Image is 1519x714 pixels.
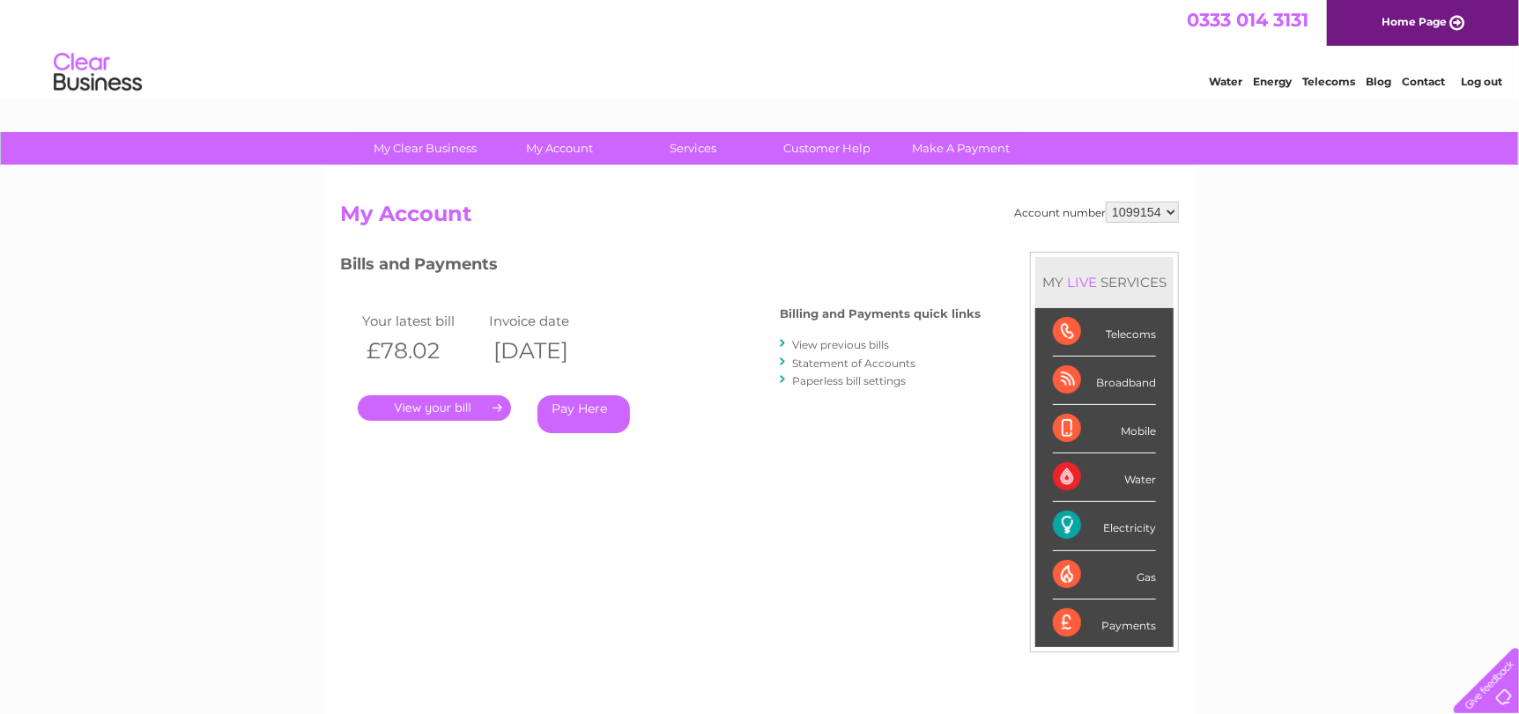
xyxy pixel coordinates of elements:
[792,374,906,387] a: Paperless bill settings
[345,10,1177,85] div: Clear Business is a trading name of Verastar Limited (registered in [GEOGRAPHIC_DATA] No. 3667643...
[1366,75,1391,88] a: Blog
[1302,75,1355,88] a: Telecoms
[1063,274,1100,291] div: LIVE
[755,132,900,165] a: Customer Help
[792,338,889,351] a: View previous bills
[1053,405,1156,453] div: Mobile
[889,132,1034,165] a: Make A Payment
[358,333,485,369] th: £78.02
[1461,75,1502,88] a: Log out
[485,309,611,333] td: Invoice date
[1209,75,1242,88] a: Water
[780,307,981,320] h4: Billing and Payments quick links
[1053,308,1156,357] div: Telecoms
[621,132,767,165] a: Services
[792,357,915,370] a: Statement of Accounts
[1253,75,1292,88] a: Energy
[1014,202,1179,223] div: Account number
[1053,502,1156,550] div: Electricity
[1402,75,1445,88] a: Contact
[537,395,630,433] a: Pay Here
[358,395,511,421] a: .
[1053,551,1156,600] div: Gas
[1053,357,1156,405] div: Broadband
[1053,453,1156,502] div: Water
[53,46,143,99] img: logo.png
[1053,600,1156,647] div: Payments
[340,202,1179,235] h2: My Account
[1035,257,1174,307] div: MY SERVICES
[353,132,499,165] a: My Clear Business
[1187,9,1308,31] a: 0333 014 3131
[358,309,485,333] td: Your latest bill
[340,252,981,283] h3: Bills and Payments
[485,333,611,369] th: [DATE]
[487,132,633,165] a: My Account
